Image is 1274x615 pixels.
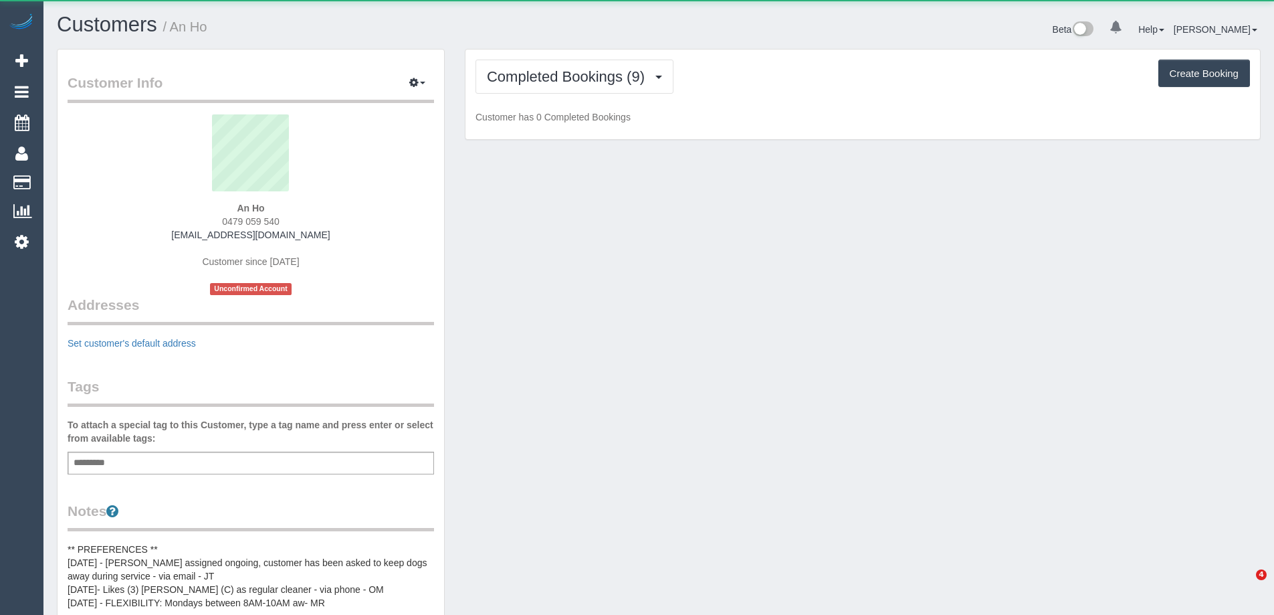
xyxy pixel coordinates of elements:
img: Automaid Logo [8,13,35,32]
button: Create Booking [1158,60,1250,88]
pre: ** PREFERENCES ** [DATE] - [PERSON_NAME] assigned ongoing, customer has been asked to keep dogs a... [68,543,434,610]
legend: Tags [68,377,434,407]
iframe: Intercom live chat [1229,569,1261,602]
span: Customer since [DATE] [202,256,299,267]
label: To attach a special tag to this Customer, type a tag name and press enter or select from availabl... [68,418,434,445]
a: [EMAIL_ADDRESS][DOMAIN_NAME] [171,230,330,240]
span: 0479 059 540 [222,216,280,227]
span: 4 [1256,569,1267,580]
a: [PERSON_NAME] [1174,24,1257,35]
p: Customer has 0 Completed Bookings [475,110,1250,124]
span: Unconfirmed Account [210,283,292,294]
a: Help [1138,24,1164,35]
a: Beta [1053,24,1094,35]
small: / An Ho [163,19,207,34]
span: Completed Bookings (9) [487,68,651,85]
strong: An Ho [237,203,264,213]
a: Set customer's default address [68,338,196,349]
legend: Notes [68,501,434,531]
legend: Customer Info [68,73,434,103]
a: Customers [57,13,157,36]
button: Completed Bookings (9) [475,60,673,94]
img: New interface [1071,21,1093,39]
